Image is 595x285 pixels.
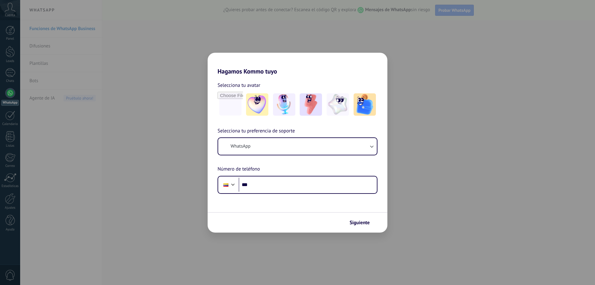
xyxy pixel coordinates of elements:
img: -3.jpeg [300,93,322,116]
div: Colombia: + 57 [220,178,232,191]
h2: Hagamos Kommo tuyo [208,53,387,75]
span: WhatsApp [231,143,250,149]
button: WhatsApp [218,138,377,155]
button: Siguiente [347,217,378,228]
img: -4.jpeg [327,93,349,116]
img: -1.jpeg [246,93,268,116]
span: Selecciona tu preferencia de soporte [218,127,295,135]
img: -5.jpeg [354,93,376,116]
span: Siguiente [350,220,370,225]
span: Selecciona tu avatar [218,81,260,89]
img: -2.jpeg [273,93,295,116]
span: Número de teléfono [218,165,260,173]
